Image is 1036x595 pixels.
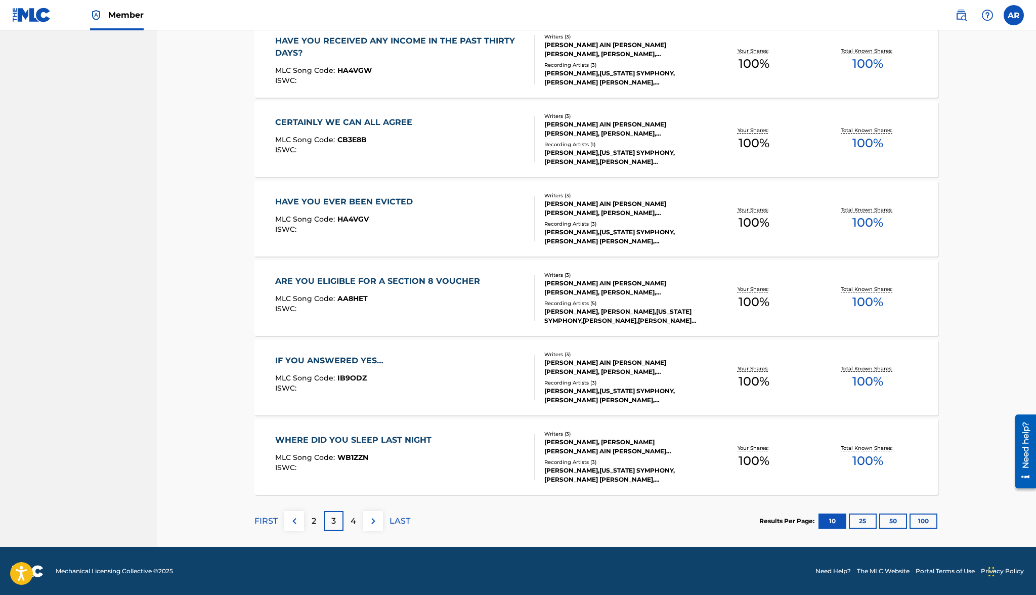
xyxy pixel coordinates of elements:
div: Drag [988,557,995,587]
button: 50 [879,514,907,529]
div: Writers ( 3 ) [544,33,697,40]
img: MLC Logo [12,8,51,22]
iframe: Resource Center [1008,410,1036,492]
iframe: Chat Widget [985,546,1036,595]
span: MLC Song Code : [275,294,337,303]
p: Your Shares: [738,206,771,214]
span: CB3E8B [337,135,367,144]
p: 4 [351,515,356,527]
a: ARE YOU ELIGIBLE FOR A SECTION 8 VOUCHERMLC Song Code:AA8HETISWC:Writers (3)[PERSON_NAME] AIN [PE... [254,260,938,336]
p: Your Shares: [738,365,771,372]
span: HA4VGV [337,215,369,224]
p: FIRST [254,515,278,527]
div: CERTAINLY WE CAN ALL AGREE [275,116,417,129]
a: HAVE YOU EVER BEEN EVICTEDMLC Song Code:HA4VGVISWC:Writers (3)[PERSON_NAME] AIN [PERSON_NAME] [PE... [254,181,938,257]
div: [PERSON_NAME] AIN [PERSON_NAME] [PERSON_NAME], [PERSON_NAME], [PERSON_NAME] [PERSON_NAME] [544,40,697,59]
a: IF YOU ANSWERED YES…MLC Song Code:IB9ODZISWC:Writers (3)[PERSON_NAME] AIN [PERSON_NAME] [PERSON_N... [254,339,938,415]
span: ISWC : [275,145,299,154]
p: Results Per Page: [759,517,817,526]
p: 2 [312,515,316,527]
p: 3 [331,515,336,527]
div: Recording Artists ( 3 ) [544,379,697,387]
div: Writers ( 3 ) [544,271,697,279]
div: Help [977,5,998,25]
div: Recording Artists ( 3 ) [544,458,697,466]
p: Your Shares: [738,47,771,55]
div: User Menu [1004,5,1024,25]
div: [PERSON_NAME], [PERSON_NAME] [PERSON_NAME] AIN [PERSON_NAME] [PERSON_NAME] [544,438,697,456]
p: Total Known Shares: [841,126,895,134]
div: Writers ( 3 ) [544,192,697,199]
div: [PERSON_NAME],[US_STATE] SYMPHONY,[PERSON_NAME],[PERSON_NAME] [PERSON_NAME] [544,148,697,166]
span: MLC Song Code : [275,215,337,224]
div: HAVE YOU EVER BEEN EVICTED [275,196,418,208]
span: 100 % [852,214,883,232]
div: Recording Artists ( 5 ) [544,300,697,307]
span: ISWC : [275,463,299,472]
p: Total Known Shares: [841,444,895,452]
p: LAST [390,515,410,527]
div: [PERSON_NAME] AIN [PERSON_NAME] [PERSON_NAME], [PERSON_NAME], [PERSON_NAME] [PERSON_NAME] [544,279,697,297]
a: Public Search [951,5,971,25]
a: Privacy Policy [981,567,1024,576]
a: Portal Terms of Use [916,567,975,576]
span: Mechanical Licensing Collective © 2025 [56,567,173,576]
div: [PERSON_NAME], [PERSON_NAME],[US_STATE] SYMPHONY,[PERSON_NAME],[PERSON_NAME] [PERSON_NAME],[PERSO... [544,307,697,325]
span: 100 % [852,372,883,391]
div: Recording Artists ( 3 ) [544,220,697,228]
span: ISWC : [275,225,299,234]
img: logo [12,565,44,577]
p: Your Shares: [738,126,771,134]
div: HAVE YOU RECEIVED ANY INCOME IN THE PAST THIRTY DAYS? [275,35,527,59]
span: MLC Song Code : [275,135,337,144]
p: Your Shares: [738,444,771,452]
span: 100 % [739,214,769,232]
span: Member [108,9,144,21]
div: [PERSON_NAME] AIN [PERSON_NAME] [PERSON_NAME], [PERSON_NAME], [PERSON_NAME] [PERSON_NAME] [544,120,697,138]
span: 100 % [739,372,769,391]
span: 100 % [852,293,883,311]
span: AA8HET [337,294,368,303]
span: 100 % [852,55,883,73]
span: 100 % [739,134,769,152]
div: WHERE DID YOU SLEEP LAST NIGHT [275,434,437,446]
div: [PERSON_NAME],[US_STATE] SYMPHONY,[PERSON_NAME] [PERSON_NAME],[PERSON_NAME], [PERSON_NAME] [PERSO... [544,466,697,484]
div: [PERSON_NAME] AIN [PERSON_NAME] [PERSON_NAME], [PERSON_NAME], [PERSON_NAME] [PERSON_NAME] [544,358,697,376]
div: Writers ( 3 ) [544,112,697,120]
span: ISWC : [275,304,299,313]
img: right [367,515,379,527]
p: Total Known Shares: [841,47,895,55]
div: [PERSON_NAME],[US_STATE] SYMPHONY,[PERSON_NAME] [PERSON_NAME],[PERSON_NAME],[PERSON_NAME] [PERSON... [544,387,697,405]
div: Recording Artists ( 1 ) [544,141,697,148]
a: Need Help? [815,567,851,576]
a: WHERE DID YOU SLEEP LAST NIGHTMLC Song Code:WB1ZZNISWC:Writers (3)[PERSON_NAME], [PERSON_NAME] [P... [254,419,938,495]
a: CERTAINLY WE CAN ALL AGREEMLC Song Code:CB3E8BISWC:Writers (3)[PERSON_NAME] AIN [PERSON_NAME] [PE... [254,101,938,177]
div: [PERSON_NAME] AIN [PERSON_NAME] [PERSON_NAME], [PERSON_NAME], [PERSON_NAME] [PERSON_NAME] [544,199,697,218]
img: Top Rightsholder [90,9,102,21]
span: WB1ZZN [337,453,368,462]
div: Writers ( 3 ) [544,351,697,358]
span: 100 % [739,452,769,470]
span: 100 % [739,55,769,73]
button: 25 [849,514,877,529]
span: MLC Song Code : [275,373,337,382]
span: HA4VGW [337,66,372,75]
span: MLC Song Code : [275,453,337,462]
div: [PERSON_NAME],[US_STATE] SYMPHONY,[PERSON_NAME] [PERSON_NAME],[PERSON_NAME],[PERSON_NAME] [PERSON... [544,228,697,246]
p: Total Known Shares: [841,285,895,293]
p: Total Known Shares: [841,365,895,372]
div: [PERSON_NAME],[US_STATE] SYMPHONY,[PERSON_NAME] [PERSON_NAME],[PERSON_NAME],[PERSON_NAME] [PERSON... [544,69,697,87]
div: Writers ( 3 ) [544,430,697,438]
span: 100 % [739,293,769,311]
div: ARE YOU ELIGIBLE FOR A SECTION 8 VOUCHER [275,275,485,287]
span: ISWC : [275,76,299,85]
span: 100 % [852,134,883,152]
img: help [981,9,994,21]
button: 10 [818,514,846,529]
div: IF YOU ANSWERED YES… [275,355,388,367]
span: ISWC : [275,384,299,393]
a: HAVE YOU RECEIVED ANY INCOME IN THE PAST THIRTY DAYS?MLC Song Code:HA4VGWISWC:Writers (3)[PERSON_... [254,22,938,98]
